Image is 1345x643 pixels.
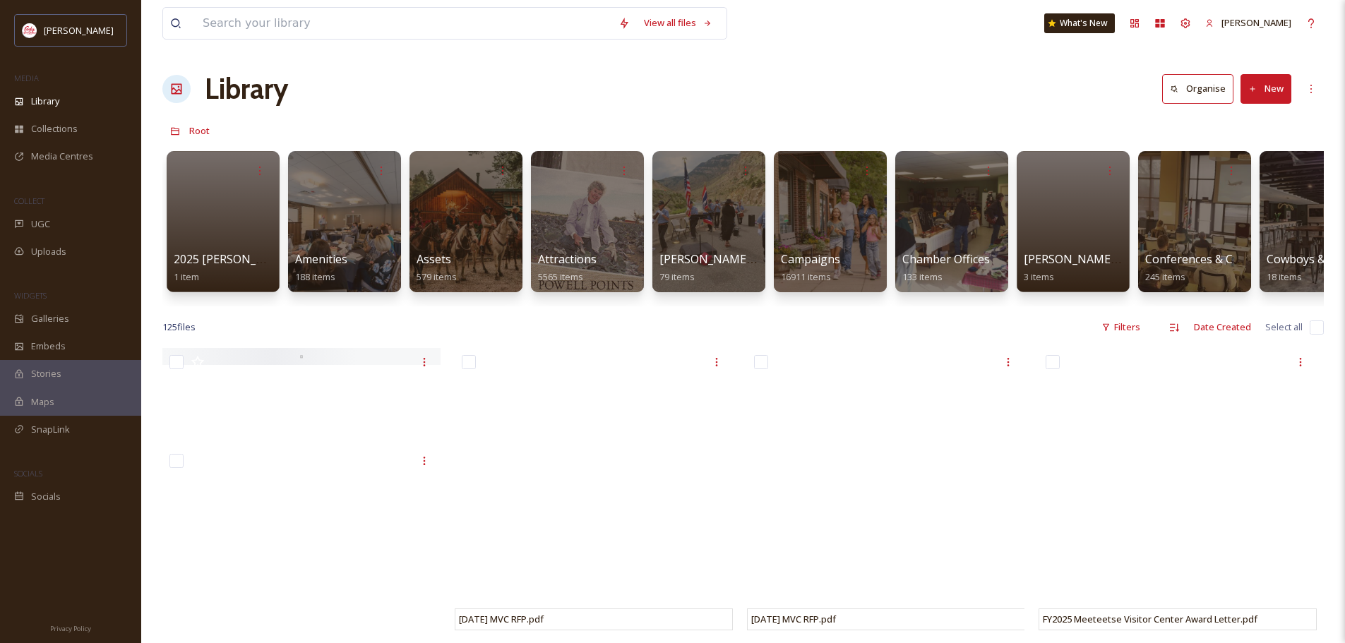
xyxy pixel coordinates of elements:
a: What's New [1044,13,1115,33]
span: 579 items [417,270,457,283]
span: [PERSON_NAME] [44,24,114,37]
span: COLLECT [14,196,44,206]
span: 2025 [PERSON_NAME] Vacation Guide [174,251,374,267]
a: Conferences & Conventions245 items [1145,253,1293,283]
a: View all files [637,9,719,37]
span: Uploads [31,245,66,258]
span: Galleries [31,312,69,325]
span: Assets [417,251,451,267]
div: Date Created [1187,313,1258,341]
a: [PERSON_NAME] Vacation Guide Inquiries3 items [1024,253,1245,283]
span: 1 item [174,270,199,283]
span: Root [189,124,210,137]
span: [DATE] MVC RFP.pdf [459,613,544,625]
span: Collections [31,122,78,136]
span: 125 file s [162,320,196,334]
a: [PERSON_NAME] [1198,9,1298,37]
span: [DATE] MVC RFP.pdf [751,613,836,625]
a: [PERSON_NAME] Arch Anniversary79 items [659,253,843,283]
span: SOCIALS [14,468,42,479]
span: UGC [31,217,50,231]
button: Organise [1162,74,1233,103]
span: Socials [31,490,61,503]
button: New [1241,74,1291,103]
span: Select all [1265,320,1303,334]
span: Media Centres [31,150,93,163]
span: 18 items [1267,270,1302,283]
span: Privacy Policy [50,624,91,633]
span: 133 items [902,270,943,283]
a: Chamber Offices133 items [902,253,990,283]
span: WIDGETS [14,290,47,301]
span: [PERSON_NAME] Arch Anniversary [659,251,843,267]
span: 3 items [1024,270,1054,283]
span: Chamber Offices [902,251,990,267]
span: 16911 items [781,270,831,283]
span: Campaigns [781,251,840,267]
a: Campaigns16911 items [781,253,840,283]
span: Amenities [295,251,347,267]
span: Maps [31,395,54,409]
span: 188 items [295,270,335,283]
div: Filters [1094,313,1147,341]
span: [PERSON_NAME] [1221,16,1291,29]
input: Search your library [196,8,611,39]
span: Embeds [31,339,66,353]
a: 2025 [PERSON_NAME] Vacation Guide1 item [174,253,374,283]
span: Library [31,95,59,108]
a: Organise [1162,74,1241,103]
span: 245 items [1145,270,1185,283]
span: SnapLink [31,423,70,436]
span: Conferences & Conventions [1145,251,1293,267]
a: Privacy Policy [50,619,91,636]
a: Attractions5565 items [538,253,597,283]
a: Root [189,122,210,139]
a: Amenities188 items [295,253,347,283]
img: images%20(1).png [23,23,37,37]
span: Stories [31,367,61,380]
span: 5565 items [538,270,583,283]
span: MEDIA [14,73,39,83]
a: Library [205,68,288,110]
span: 79 items [659,270,695,283]
a: Assets579 items [417,253,457,283]
span: [PERSON_NAME] Vacation Guide Inquiries [1024,251,1245,267]
span: Attractions [538,251,597,267]
span: FY2025 Meeteetse Visitor Center Award Letter.pdf [1043,613,1257,625]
